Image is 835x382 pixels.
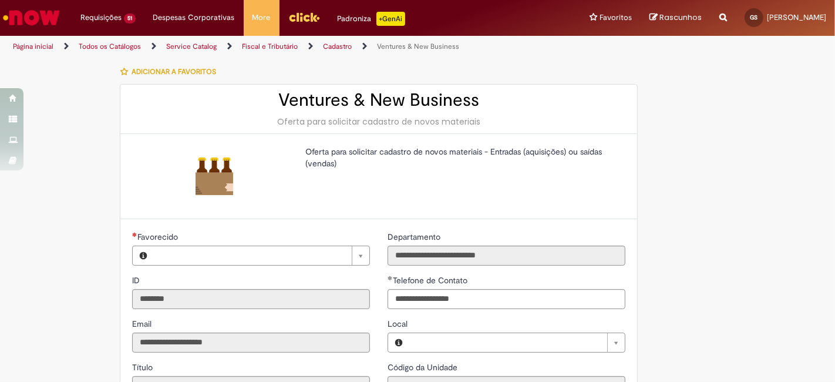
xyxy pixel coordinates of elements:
[388,246,625,266] input: Departamento
[9,36,548,58] ul: Trilhas de página
[338,12,405,26] div: Padroniza
[1,6,62,29] img: ServiceNow
[388,276,393,280] span: Obrigatório Preenchido
[388,289,625,309] input: Telefone de Contato
[600,12,632,24] span: Favoritos
[305,146,617,169] p: Oferta para solicitar cadastro de novos materiais - Entradas (aquisições) ou saídas (vendas)
[132,91,625,110] h2: Ventures & New Business
[288,8,320,26] img: click_logo_yellow_360x200.png
[252,12,271,24] span: More
[132,318,154,330] label: Somente leitura - Email
[132,333,370,353] input: Email
[388,319,410,329] span: Local
[323,42,352,51] a: Cadastro
[132,362,155,373] span: Somente leitura - Título
[767,12,826,22] span: [PERSON_NAME]
[132,361,155,373] label: Somente leitura - Título
[80,12,122,24] span: Requisições
[388,361,460,373] label: Somente leitura - Código da Unidade
[124,14,136,24] span: 51
[120,59,223,84] button: Adicionar a Favoritos
[153,12,235,24] span: Despesas Corporativas
[393,275,470,286] span: Telefone de Contato
[132,275,142,286] span: Somente leitura - ID
[388,231,443,243] label: Somente leitura - Departamento
[166,42,217,51] a: Service Catalog
[132,67,216,76] span: Adicionar a Favoritos
[132,274,142,286] label: Somente leitura - ID
[388,232,443,242] span: Somente leitura - Departamento
[750,14,758,21] span: GS
[376,12,405,26] p: +GenAi
[154,246,369,265] a: Limpar campo Favorecido
[377,42,459,51] a: Ventures & New Business
[649,12,702,24] a: Rascunhos
[137,232,180,242] span: Necessários - Favorecido
[79,42,141,51] a: Todos os Catálogos
[13,42,53,51] a: Página inicial
[659,12,702,23] span: Rascunhos
[196,158,233,195] img: Ventures & New Business
[242,42,298,51] a: Fiscal e Tributário
[133,246,154,265] button: Favorecido, Visualizar este registro
[132,232,137,237] span: Necessários
[388,333,409,352] button: Local, Visualizar este registro
[132,289,370,309] input: ID
[388,362,460,373] span: Somente leitura - Código da Unidade
[409,333,625,352] a: Limpar campo Local
[132,116,625,128] div: Oferta para solicitar cadastro de novos materiais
